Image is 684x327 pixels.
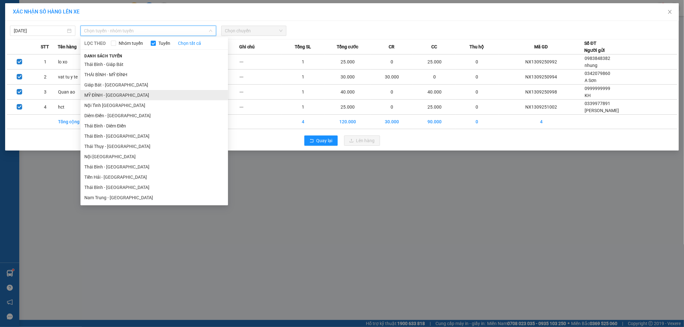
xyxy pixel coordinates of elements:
span: 0999999999 [585,86,610,91]
span: Chọn tuyến - nhóm tuyến [84,26,212,36]
td: 0 [456,85,498,100]
span: LỌC THEO [84,40,106,47]
span: CR [389,43,394,50]
button: uploadLên hàng [344,135,380,146]
span: Tổng SL [295,43,311,50]
li: Diêm Điền - [GEOGRAPHIC_DATA] [80,110,228,121]
td: 0 [370,100,413,115]
li: Hotline: 1900 3383, ĐT/Zalo : 0862837383 [60,24,268,32]
span: 0339977891 [585,101,610,106]
li: Tiền Hải - [GEOGRAPHIC_DATA] [80,172,228,182]
td: Tổng cộng [58,115,100,129]
span: 0983848382 [585,56,610,61]
li: MỸ ĐÌNH - [GEOGRAPHIC_DATA] [80,90,228,100]
li: 237 [PERSON_NAME] , [GEOGRAPHIC_DATA] [60,16,268,24]
span: XÁC NHẬN SỐ HÀNG LÊN XE [13,9,80,15]
td: 120.000 [325,115,370,129]
span: down [209,29,213,33]
span: 0342079860 [585,71,610,76]
td: 1 [32,54,58,69]
td: 90.000 [413,115,456,129]
td: lo xo [58,54,100,69]
span: close [667,9,672,14]
td: 0 [456,100,498,115]
td: 1 [282,100,325,115]
td: 0 [456,115,498,129]
li: Thái Bình - [GEOGRAPHIC_DATA] [80,162,228,172]
li: Thái Bình - [GEOGRAPHIC_DATA] [80,182,228,192]
span: STT [41,43,49,50]
span: A Sơn [585,78,596,83]
span: Nhóm tuyến [116,40,146,47]
td: 4 [32,100,58,115]
li: Thái Thụy - [GEOGRAPHIC_DATA] [80,141,228,151]
button: Close [661,3,679,21]
li: Thái Bình - [GEOGRAPHIC_DATA] [80,131,228,141]
td: 0 [370,54,413,69]
td: Quan ao [58,85,100,100]
span: Quay lại [317,137,333,144]
span: Tên hàng [58,43,77,50]
li: Thái Bình - Diêm Điền [80,121,228,131]
span: Mã GD [535,43,548,50]
td: --- [239,85,282,100]
td: 0 [456,54,498,69]
button: rollbackQuay lại [304,135,338,146]
td: 3 [32,85,58,100]
td: 0 [413,69,456,85]
td: NX1309250992 [498,54,584,69]
td: 25.000 [325,54,370,69]
b: GỬI : VP [PERSON_NAME] [8,46,112,57]
td: 2 [32,69,58,85]
span: nhung [585,63,597,68]
span: KH [585,93,591,98]
td: --- [239,54,282,69]
li: THÁI BÌNH - MỸ ĐÌNH [80,69,228,80]
td: 0 [370,85,413,100]
td: --- [239,100,282,115]
td: 0 [456,69,498,85]
td: 30.000 [370,69,413,85]
td: vat tu y te [58,69,100,85]
span: Ghi chú [239,43,255,50]
td: NX1309250994 [498,69,584,85]
span: Tổng cước [337,43,358,50]
td: 25.000 [325,100,370,115]
span: Tuyến [156,40,173,47]
td: 25.000 [413,54,456,69]
td: 30.000 [325,69,370,85]
td: --- [239,69,282,85]
li: Giáp Bát - [GEOGRAPHIC_DATA] [80,80,228,90]
span: rollback [309,138,314,143]
span: Danh sách tuyến [80,53,126,59]
li: Thái Bình - Giáp Bát [80,59,228,69]
div: Số ĐT Người gửi [584,40,605,54]
td: NX1309251002 [498,100,584,115]
td: 1 [282,54,325,69]
span: Chọn chuyến [225,26,283,36]
td: 30.000 [370,115,413,129]
td: 4 [498,115,584,129]
input: 13/09/2025 [14,27,66,34]
td: 4 [282,115,325,129]
li: Nội Tỉnh [GEOGRAPHIC_DATA] [80,100,228,110]
a: Chọn tất cả [178,40,201,47]
td: 40.000 [413,85,456,100]
li: Nam Trung - [GEOGRAPHIC_DATA] [80,192,228,203]
td: 1 [282,85,325,100]
td: NX1309250998 [498,85,584,100]
span: Thu hộ [470,43,484,50]
td: hct [58,100,100,115]
span: [PERSON_NAME] [585,108,619,113]
li: Nội [GEOGRAPHIC_DATA] [80,151,228,162]
td: 1 [282,69,325,85]
td: 40.000 [325,85,370,100]
img: logo.jpg [8,8,40,40]
span: CC [431,43,437,50]
td: 25.000 [413,100,456,115]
